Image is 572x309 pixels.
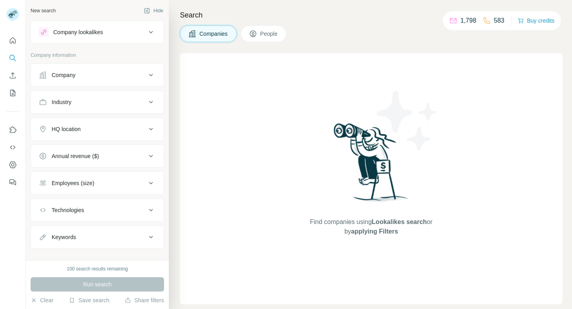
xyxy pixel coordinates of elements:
[31,93,164,112] button: Industry
[6,86,19,100] button: My lists
[52,98,71,106] div: Industry
[518,15,555,26] button: Buy credits
[371,85,443,156] img: Surfe Illustration - Stars
[31,228,164,247] button: Keywords
[31,66,164,85] button: Company
[260,30,278,38] span: People
[351,228,398,235] span: applying Filters
[31,147,164,166] button: Annual revenue ($)
[52,179,94,187] div: Employees (size)
[31,23,164,42] button: Company lookalikes
[53,28,103,36] div: Company lookalikes
[180,10,562,21] h4: Search
[494,16,504,25] p: 583
[31,201,164,220] button: Technologies
[6,51,19,65] button: Search
[6,158,19,172] button: Dashboard
[330,121,413,210] img: Surfe Illustration - Woman searching with binoculars
[31,52,164,59] p: Company information
[31,174,164,193] button: Employees (size)
[199,30,228,38] span: Companies
[52,152,99,160] div: Annual revenue ($)
[31,120,164,139] button: HQ location
[125,296,164,304] button: Share filters
[69,296,109,304] button: Save search
[6,175,19,189] button: Feedback
[6,140,19,154] button: Use Surfe API
[31,296,53,304] button: Clear
[31,7,56,14] div: New search
[52,233,76,241] div: Keywords
[52,125,81,133] div: HQ location
[460,16,476,25] p: 1,798
[372,218,427,225] span: Lookalikes search
[6,123,19,137] button: Use Surfe on LinkedIn
[6,68,19,83] button: Enrich CSV
[52,71,75,79] div: Company
[138,5,169,17] button: Hide
[52,206,84,214] div: Technologies
[307,217,435,236] span: Find companies using or by
[67,265,128,272] div: 100 search results remaining
[6,33,19,48] button: Quick start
